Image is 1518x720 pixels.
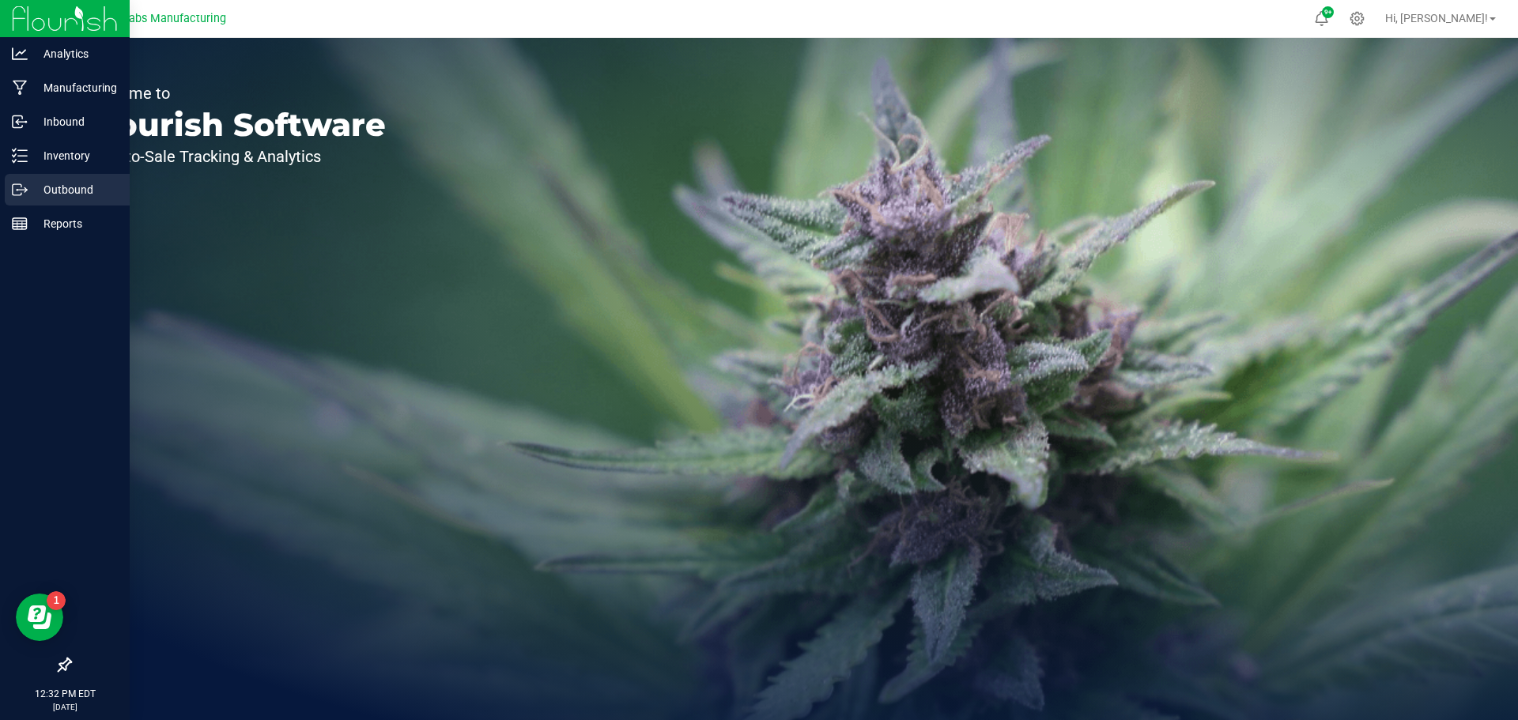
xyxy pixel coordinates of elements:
[12,80,28,96] inline-svg: Manufacturing
[85,149,386,164] p: Seed-to-Sale Tracking & Analytics
[28,112,123,131] p: Inbound
[7,687,123,701] p: 12:32 PM EDT
[28,146,123,165] p: Inventory
[97,12,226,25] span: Teal Labs Manufacturing
[12,46,28,62] inline-svg: Analytics
[1347,11,1367,26] div: Manage settings
[85,85,386,101] p: Welcome to
[12,216,28,232] inline-svg: Reports
[12,114,28,130] inline-svg: Inbound
[28,180,123,199] p: Outbound
[85,109,386,141] p: Flourish Software
[16,594,63,641] iframe: Resource center
[28,214,123,233] p: Reports
[1385,12,1488,25] span: Hi, [PERSON_NAME]!
[12,148,28,164] inline-svg: Inventory
[1324,9,1331,16] span: 9+
[28,44,123,63] p: Analytics
[12,182,28,198] inline-svg: Outbound
[7,701,123,713] p: [DATE]
[47,591,66,610] iframe: Resource center unread badge
[28,78,123,97] p: Manufacturing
